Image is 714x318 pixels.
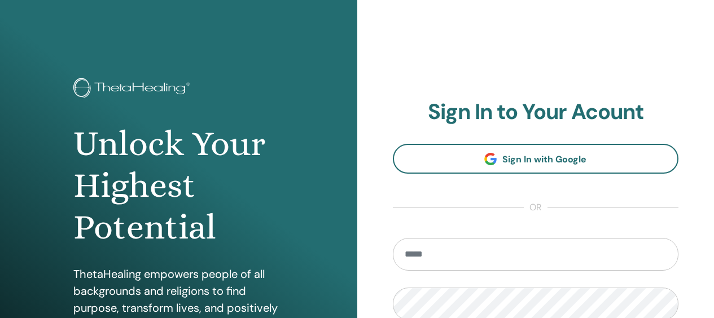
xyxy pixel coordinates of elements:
[73,123,283,249] h1: Unlock Your Highest Potential
[524,201,547,214] span: or
[393,144,679,174] a: Sign In with Google
[502,153,586,165] span: Sign In with Google
[393,99,679,125] h2: Sign In to Your Acount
